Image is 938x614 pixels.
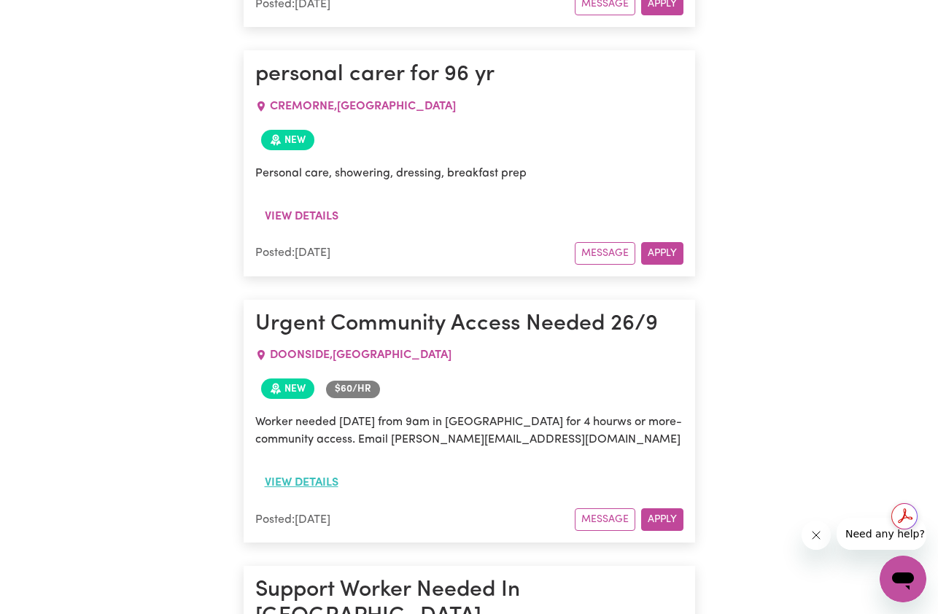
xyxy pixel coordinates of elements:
[880,556,926,602] iframe: Button to launch messaging window
[255,469,348,497] button: View details
[326,381,380,398] span: Job rate per hour
[255,165,683,182] p: Personal care, showering, dressing, breakfast prep
[837,518,926,550] iframe: Message from company
[261,130,314,150] span: Job posted within the last 30 days
[255,244,575,262] div: Posted: [DATE]
[641,508,683,531] button: Apply for this job
[270,349,451,361] span: DOONSIDE , [GEOGRAPHIC_DATA]
[255,311,683,338] h1: Urgent Community Access Needed 26/9
[255,62,683,88] h1: personal carer for 96 yr
[255,511,575,529] div: Posted: [DATE]
[255,203,348,230] button: View details
[802,521,831,550] iframe: Close message
[575,508,635,531] button: Message
[255,413,683,448] p: Worker needed [DATE] from 9am in [GEOGRAPHIC_DATA] for 4 hourws or more- community access. Email ...
[261,378,314,399] span: Job posted within the last 30 days
[270,101,456,112] span: CREMORNE , [GEOGRAPHIC_DATA]
[575,242,635,265] button: Message
[641,242,683,265] button: Apply for this job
